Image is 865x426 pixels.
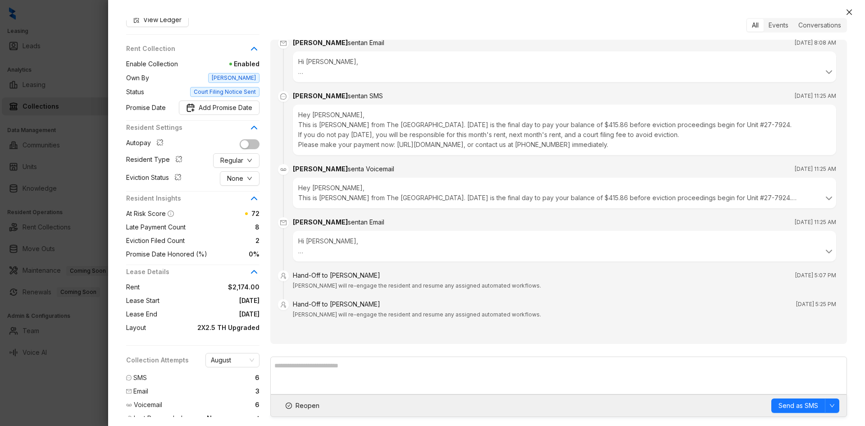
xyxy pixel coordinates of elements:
span: Reopen [296,401,319,411]
img: Voicemail Icon [126,402,132,408]
span: Promise Date [126,103,166,113]
div: Rent Collection [126,44,259,59]
span: [PERSON_NAME] will re-engage the resident and resume any assigned automated workflows. [293,311,541,318]
span: sent a Voicemail [348,165,394,173]
span: Enabled [178,59,259,69]
span: user-switch [278,299,289,310]
span: [PERSON_NAME] will re-engage the resident and resume any assigned automated workflows. [293,282,541,289]
div: Hi [PERSON_NAME], This is a final reminder that [DATE] is the last day to pay your outstanding ba... [298,236,831,256]
span: Resident Settings [126,123,249,133]
span: Email [133,386,148,396]
button: Close [844,7,855,18]
span: Rent Collection [126,44,249,54]
span: Rent [126,282,140,292]
span: 6 [255,373,259,383]
span: down [247,176,252,181]
span: None [227,174,243,183]
span: [DATE] 11:25 AM [795,92,836,101]
span: [DATE] [159,296,259,306]
span: Regular [220,156,243,165]
div: Hand-Off to [PERSON_NAME] [293,270,380,280]
span: Last Responded [134,413,182,423]
span: 0% [207,249,259,259]
div: Conversations [793,19,846,32]
span: message [278,91,289,102]
span: [PERSON_NAME] [208,73,259,83]
span: user-switch [278,270,289,281]
img: Voicemail Icon [278,164,289,175]
span: check-circle [286,403,292,409]
span: mail [278,38,289,49]
span: August [211,353,254,367]
span: [DATE] 11:25 AM [795,218,836,227]
span: 6 [255,400,259,410]
span: Enable Collection [126,59,178,69]
span: Layout [126,323,146,333]
span: Late Payment Count [126,222,186,232]
span: mail [126,389,132,394]
span: down [247,158,252,163]
div: [PERSON_NAME] [293,91,383,101]
span: info-circle [168,211,174,217]
span: At Risk Score [126,210,166,217]
span: 8 [186,222,259,232]
div: Autopay [126,138,167,150]
span: message [126,375,132,380]
span: Voicemail [134,400,162,410]
span: Lease Start [126,296,159,306]
button: Regulardown [213,153,259,168]
span: SMS [133,373,147,383]
span: Send as SMS [778,401,818,411]
span: No response yet [207,413,259,423]
img: Promise Date [186,103,195,112]
span: [DATE] 8:08 AM [795,38,836,47]
div: segmented control [746,18,847,32]
span: Status [126,87,144,97]
span: Eviction Filed Count [126,236,185,246]
button: Reopen [278,399,327,413]
span: View Ledger [143,15,182,25]
button: Send as SMS [771,399,825,413]
div: Eviction Status [126,173,185,184]
div: Hey [PERSON_NAME], This is [PERSON_NAME] from The [GEOGRAPHIC_DATA]. [DATE] is the final day to p... [298,183,831,203]
img: Last Responded Icon [126,416,132,421]
span: 2X2.5 TH Upgraded [146,323,259,333]
span: 2 [185,236,259,246]
button: Promise DateAdd Promise Date [179,101,259,115]
span: close [846,9,853,16]
div: [PERSON_NAME] [293,217,384,227]
div: Hey [PERSON_NAME], This is [PERSON_NAME] from The [GEOGRAPHIC_DATA]. [DATE] is the final day to p... [293,105,836,155]
span: down [829,403,835,408]
span: Own By [126,73,149,83]
span: 3 [255,386,259,396]
div: Resident Type [126,155,186,166]
div: [PERSON_NAME] [293,164,394,174]
span: 72 [251,210,259,217]
div: Resident Insights [126,193,259,209]
div: Hand-Off to [PERSON_NAME] [293,299,380,309]
span: Add Promise Date [199,103,252,113]
span: Court Filing Notice Sent [190,87,259,97]
div: Hi [PERSON_NAME], We've made several attempts to reach you regarding your overdue balance of $415... [298,57,831,77]
span: [DATE] 5:07 PM [795,271,836,280]
div: Resident Settings [126,123,259,138]
span: [DATE] [157,309,259,319]
span: [DATE] 11:25 AM [795,165,836,174]
span: Lease Details [126,267,249,277]
span: Collection Attempts [126,355,189,365]
span: $2,174.00 [140,282,259,292]
span: [DATE] 5:25 PM [796,300,836,309]
span: Resident Insights [126,193,249,203]
div: Lease Details [126,267,259,282]
span: Promise Date Honored (%) [126,249,207,259]
span: mail [278,217,289,228]
div: Events [764,19,793,32]
div: All [747,19,764,32]
span: Lease End [126,309,157,319]
div: [PERSON_NAME] [293,38,384,48]
button: Nonedown [220,171,259,186]
button: View Ledger [126,13,189,27]
span: sent an Email [348,39,384,46]
span: file-search [133,17,140,23]
span: sent an Email [348,218,384,226]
